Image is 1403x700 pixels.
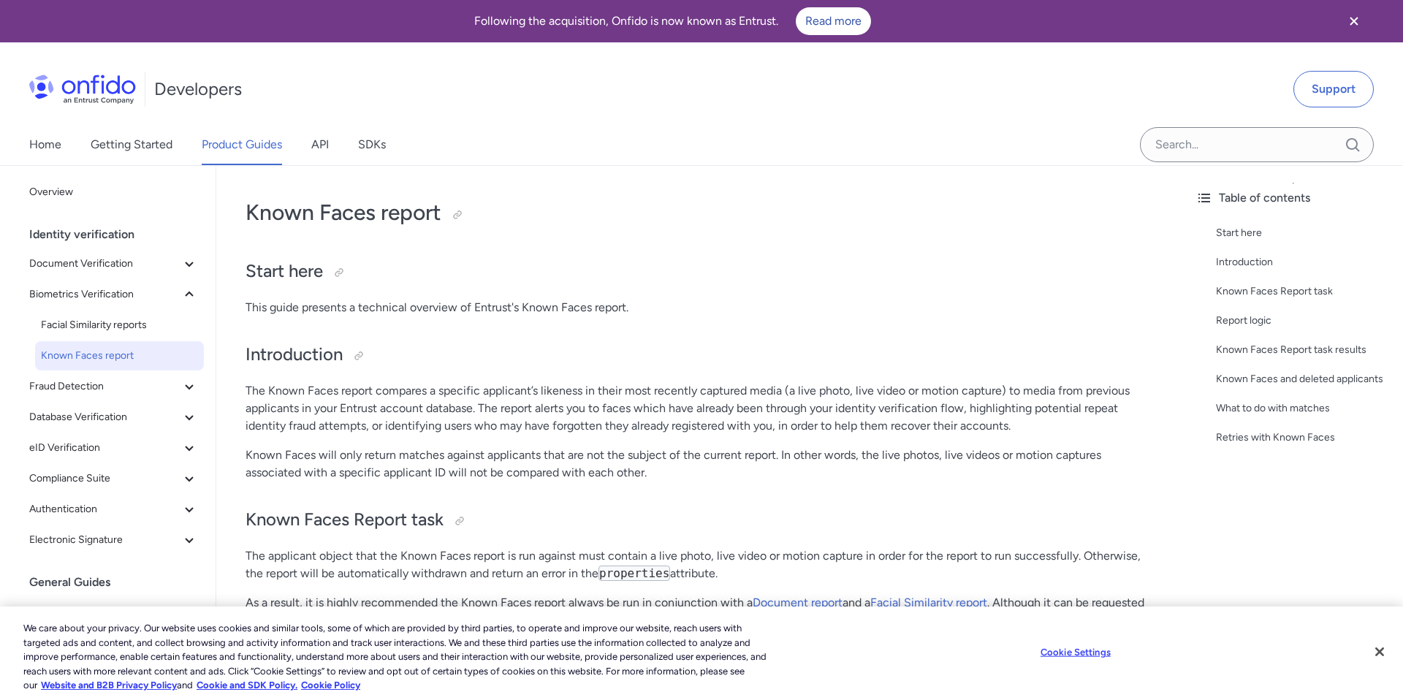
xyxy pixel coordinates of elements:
span: Known Faces report [41,347,198,365]
a: Start here [1216,224,1391,242]
p: As a result, it is highly recommended the Known Faces report always be run in conjunction with a ... [246,594,1155,629]
a: Cookie Policy [301,680,360,691]
svg: Close banner [1345,12,1363,30]
a: Known Faces report [35,341,204,370]
code: properties [598,566,670,581]
button: Close banner [1327,3,1381,39]
a: Getting Started [91,124,172,165]
button: Authentication [23,495,204,524]
button: Close [1364,636,1396,668]
a: Home [29,124,61,165]
p: This guide presents a technical overview of Entrust's Known Faces report. [246,299,1155,316]
span: Fraud Detection [29,378,180,395]
button: Electronic Signature [23,525,204,555]
a: What to do with matches [1216,400,1391,417]
input: Onfido search input field [1140,127,1374,162]
button: Fraud Detection [23,372,204,401]
a: Known Faces Report task [1216,283,1391,300]
button: Compliance Suite [23,464,204,493]
h1: Known Faces report [246,198,1155,227]
span: Overview [29,183,198,201]
h1: Developers [154,77,242,101]
span: Biometrics Verification [29,286,180,303]
img: Onfido Logo [29,75,136,104]
p: Known Faces will only return matches against applicants that are not the subject of the current r... [246,446,1155,482]
div: We care about your privacy. Our website uses cookies and similar tools, some of which are provide... [23,621,772,693]
div: Identity verification [29,220,210,249]
a: Report logic [1216,312,1391,330]
a: Introduction [1216,254,1391,271]
h2: Introduction [246,343,1155,368]
button: Cookie Settings [1030,638,1121,667]
h2: Known Faces Report task [246,508,1155,533]
a: Read more [796,7,871,35]
a: Known Faces and deleted applicants [1216,370,1391,388]
span: Electronic Signature [29,531,180,549]
a: Cookie and SDK Policy. [197,680,297,691]
span: Authentication [29,501,180,518]
button: Document Verification [23,249,204,278]
span: Facial Similarity reports [41,316,198,334]
a: Product Guides [202,124,282,165]
div: General Guides [29,568,210,597]
a: Facial Similarity reports [35,311,204,340]
a: Workflow Studio: Product Guide [23,597,204,626]
span: Compliance Suite [29,470,180,487]
div: Following the acquisition, Onfido is now known as Entrust. [18,7,1327,35]
a: API [311,124,329,165]
a: Retries with Known Faces [1216,429,1391,446]
p: The applicant object that the Known Faces report is run against must contain a live photo, live v... [246,547,1155,582]
p: The Known Faces report compares a specific applicant’s likeness in their most recently captured m... [246,382,1155,435]
span: eID Verification [29,439,180,457]
h2: Start here [246,259,1155,284]
a: SDKs [358,124,386,165]
a: Overview [23,178,204,207]
button: Biometrics Verification [23,280,204,309]
button: Database Verification [23,403,204,432]
a: Known Faces Report task results [1216,341,1391,359]
a: Support [1293,71,1374,107]
span: Workflow Studio: Product Guide [29,603,198,620]
a: Document report [753,596,843,609]
div: Table of contents [1195,189,1391,207]
a: Facial Similarity report [870,596,987,609]
span: Database Verification [29,408,180,426]
button: eID Verification [23,433,204,463]
a: More information about our cookie policy., opens in a new tab [41,680,177,691]
span: Document Verification [29,255,180,273]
